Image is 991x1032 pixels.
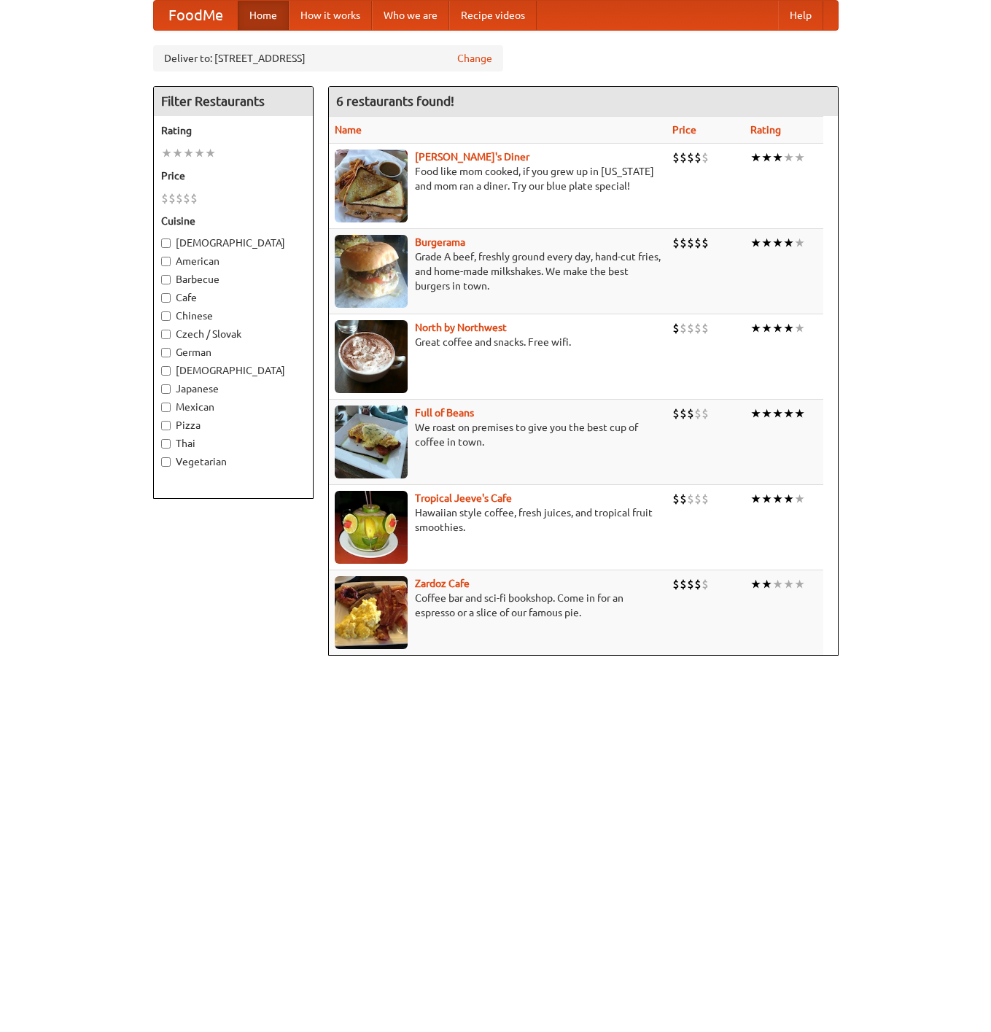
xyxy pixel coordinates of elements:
[750,406,761,422] li: ★
[335,164,661,193] p: Food like mom cooked, if you grew up in [US_STATE] and mom ran a diner. Try our blue plate special!
[335,235,408,308] img: burgerama.jpg
[672,124,696,136] a: Price
[172,145,183,161] li: ★
[415,236,465,248] a: Burgerama
[161,418,306,432] label: Pizza
[161,293,171,303] input: Cafe
[161,381,306,396] label: Japanese
[772,235,783,251] li: ★
[702,150,709,166] li: $
[761,150,772,166] li: ★
[772,491,783,507] li: ★
[761,406,772,422] li: ★
[415,151,529,163] a: [PERSON_NAME]'s Diner
[672,150,680,166] li: $
[183,190,190,206] li: $
[702,406,709,422] li: $
[415,492,512,504] a: Tropical Jeeve's Cafe
[335,406,408,478] img: beans.jpg
[336,94,454,108] ng-pluralize: 6 restaurants found!
[161,257,171,266] input: American
[335,335,661,349] p: Great coffee and snacks. Free wifi.
[694,320,702,336] li: $
[449,1,537,30] a: Recipe videos
[702,491,709,507] li: $
[772,320,783,336] li: ★
[372,1,449,30] a: Who we are
[335,150,408,222] img: sallys.jpg
[794,150,805,166] li: ★
[794,320,805,336] li: ★
[794,576,805,592] li: ★
[702,320,709,336] li: $
[702,576,709,592] li: $
[161,457,171,467] input: Vegetarian
[161,454,306,469] label: Vegetarian
[161,309,306,323] label: Chinese
[161,363,306,378] label: [DEMOGRAPHIC_DATA]
[680,235,687,251] li: $
[161,275,171,284] input: Barbecue
[161,403,171,412] input: Mexican
[415,407,474,419] a: Full of Beans
[335,591,661,620] p: Coffee bar and sci-fi bookshop. Come in for an espresso or a slice of our famous pie.
[335,420,661,449] p: We roast on premises to give you the best cup of coffee in town.
[168,190,176,206] li: $
[161,330,171,339] input: Czech / Slovak
[415,322,507,333] a: North by Northwest
[687,235,694,251] li: $
[161,439,171,449] input: Thai
[794,406,805,422] li: ★
[161,190,168,206] li: $
[335,491,408,564] img: jeeves.jpg
[750,320,761,336] li: ★
[694,491,702,507] li: $
[772,576,783,592] li: ★
[694,576,702,592] li: $
[750,491,761,507] li: ★
[161,327,306,341] label: Czech / Slovak
[761,235,772,251] li: ★
[154,1,238,30] a: FoodMe
[153,45,503,71] div: Deliver to: [STREET_ADDRESS]
[289,1,372,30] a: How it works
[794,491,805,507] li: ★
[161,311,171,321] input: Chinese
[161,168,306,183] h5: Price
[161,384,171,394] input: Japanese
[772,406,783,422] li: ★
[335,249,661,293] p: Grade A beef, freshly ground every day, hand-cut fries, and home-made milkshakes. We make the bes...
[672,576,680,592] li: $
[161,238,171,248] input: [DEMOGRAPHIC_DATA]
[750,124,781,136] a: Rating
[335,576,408,649] img: zardoz.jpg
[687,320,694,336] li: $
[205,145,216,161] li: ★
[194,145,205,161] li: ★
[687,491,694,507] li: $
[161,214,306,228] h5: Cuisine
[161,123,306,138] h5: Rating
[672,406,680,422] li: $
[680,406,687,422] li: $
[680,491,687,507] li: $
[702,235,709,251] li: $
[415,578,470,589] a: Zardoz Cafe
[783,576,794,592] li: ★
[672,235,680,251] li: $
[783,150,794,166] li: ★
[335,124,362,136] a: Name
[161,421,171,430] input: Pizza
[190,190,198,206] li: $
[761,491,772,507] li: ★
[161,272,306,287] label: Barbecue
[694,235,702,251] li: $
[783,491,794,507] li: ★
[161,254,306,268] label: American
[778,1,823,30] a: Help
